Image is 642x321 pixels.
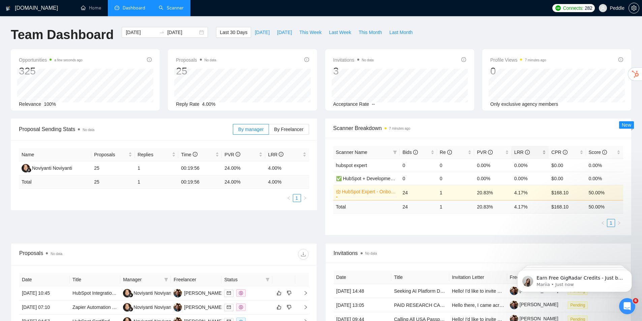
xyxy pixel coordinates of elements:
span: swap-right [159,30,164,35]
span: Relevance [19,101,41,107]
span: No data [365,252,377,255]
td: Total [333,200,400,213]
li: 1 [293,194,301,202]
span: filter [266,278,270,282]
td: 25 [91,161,135,175]
div: [PERSON_NAME] [184,303,223,311]
span: Profile Views [490,56,546,64]
span: dollar [239,305,243,309]
span: PVR [224,152,240,157]
span: info-circle [413,150,418,155]
td: 0.00% [512,159,549,172]
span: info-circle [279,152,283,157]
button: left [599,219,607,227]
span: LRR [514,150,530,155]
span: Proposals [176,56,216,64]
span: [DATE] [255,29,270,36]
td: HubSpot Integration Specialist for Pest Control Company (HubSpot, RingCentral, Field Routes) [70,286,120,300]
span: Pending [568,301,588,309]
th: Invitation Letter [449,271,507,284]
a: NNNoviyanti Noviyanti [22,165,72,170]
td: 0.00% [586,172,623,185]
span: 282 [585,4,592,12]
iframe: Intercom notifications message [507,256,642,303]
span: 6 [633,298,638,303]
span: Status [224,276,263,283]
a: PAID RESEARCH CALL – Manifestation & Mindset Struggles [394,302,522,308]
span: like [277,304,281,310]
span: right [303,196,307,200]
th: Title [391,271,449,284]
time: 7 minutes ago [525,58,546,62]
span: right [298,305,308,310]
span: left [601,221,605,225]
td: $0.00 [549,172,586,185]
th: Proposals [91,148,135,161]
a: searchScanner [159,5,184,11]
span: info-circle [147,57,152,62]
td: 0.00% [512,172,549,185]
span: dollar [239,291,243,295]
td: 00:19:56 [178,161,222,175]
span: -- [372,101,375,107]
div: Noviyanti Noviyanti [133,289,174,297]
button: Last Week [325,27,355,38]
img: IL [174,303,182,312]
span: mail [227,305,231,309]
span: dislike [287,290,292,296]
td: [DATE] 07:10 [19,300,70,315]
span: info-circle [304,57,309,62]
span: setting [629,5,639,11]
td: 0.00% [474,159,511,172]
span: Proposals [94,151,127,158]
th: Replies [135,148,178,161]
div: 0 [490,65,546,77]
td: 20.83% [474,185,511,200]
img: upwork-logo.png [555,5,561,11]
input: End date [167,29,198,36]
td: 24 [400,185,437,200]
span: user [601,6,605,10]
td: 50.00 % [586,200,623,213]
input: Start date [126,29,156,36]
img: gigradar-bm.png [128,293,133,297]
span: filter [392,147,398,157]
th: Manager [120,273,171,286]
button: This Month [355,27,386,38]
span: info-circle [193,152,197,157]
div: 25 [176,65,216,77]
span: Proposal Sending Stats [19,125,233,133]
img: NN [22,164,30,172]
li: 1 [607,219,615,227]
span: No data [205,58,216,62]
li: Previous Page [599,219,607,227]
img: logo [6,3,10,14]
td: Seeking AI Platform Decision-Makers at Large Enterprises – Paid Survey [391,284,449,298]
span: By Freelancer [274,127,303,132]
td: $0.00 [549,159,586,172]
button: Last 30 Days [216,27,251,38]
button: download [298,249,309,260]
span: Last Week [329,29,351,36]
td: 0 [400,159,437,172]
span: Bids [402,150,418,155]
button: right [301,194,309,202]
a: hubspot expert [336,163,367,168]
span: Connects: [563,4,583,12]
td: 24.00% [222,161,265,175]
span: info-circle [236,152,240,157]
td: 20.83 % [474,200,511,213]
span: filter [264,275,271,285]
span: Re [440,150,452,155]
span: By manager [238,127,264,132]
span: info-circle [461,57,466,62]
span: Invitations [333,56,374,64]
time: a few seconds ago [54,58,82,62]
td: 4.17% [512,185,549,200]
span: [DATE] [277,29,292,36]
span: CPR [551,150,567,155]
div: [PERSON_NAME] [184,289,223,297]
button: Last Month [386,27,416,38]
td: Zapier Automation Expert (CRM, Payments & Project Management Workflows) [70,300,120,315]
